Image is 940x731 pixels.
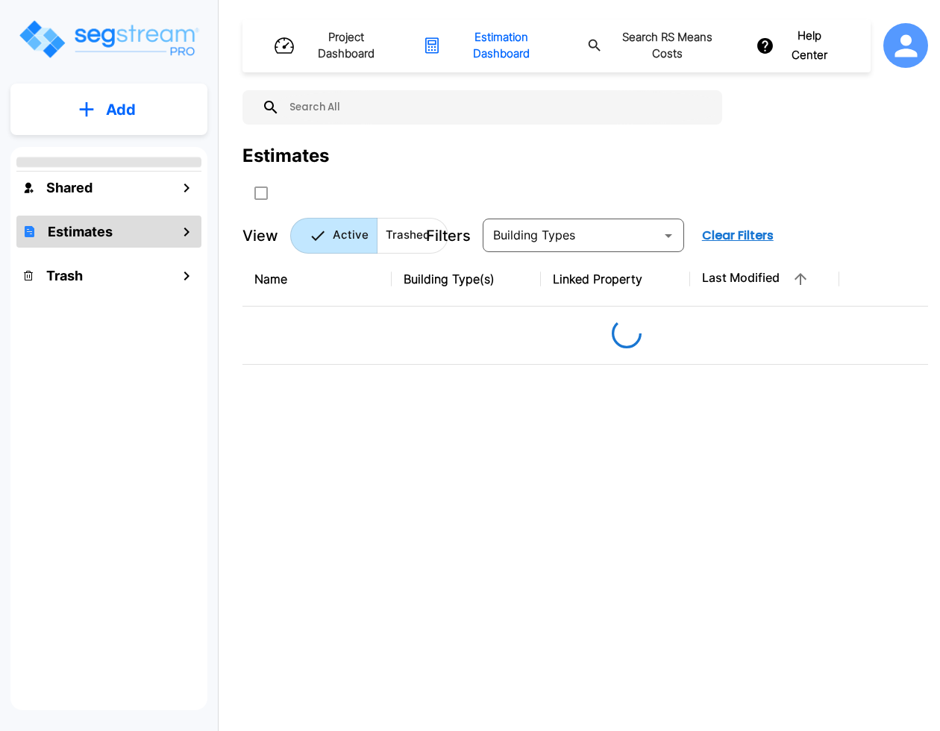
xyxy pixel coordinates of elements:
input: Search All [280,90,715,125]
button: Trashed [377,218,448,254]
th: Building Type(s) [392,252,541,307]
h1: Estimation Dashboard [448,29,555,63]
p: Filters [426,225,471,247]
button: Estimation Dashboard [417,23,563,69]
button: Add [10,88,207,131]
button: Project Dashboard [269,23,399,69]
h1: Shared [46,178,93,198]
p: Add [106,98,136,121]
div: Estimates [242,142,329,169]
p: Trashed [386,227,430,244]
button: SelectAll [246,178,276,208]
h1: Estimates [48,222,113,242]
p: View [242,225,278,247]
div: Name [254,270,380,288]
button: Open [658,225,679,246]
p: Active [333,227,369,244]
button: Active [290,218,377,254]
button: Help Center [753,22,845,70]
input: Building Types [487,225,655,246]
th: Linked Property [541,252,690,307]
h1: Project Dashboard [301,29,391,63]
button: Clear Filters [696,221,780,251]
button: Search RS Means Costs [581,23,735,69]
img: Logo [17,18,200,60]
div: Platform [290,218,448,254]
h1: Trash [46,266,83,286]
th: Last Modified [690,252,839,307]
h1: Search RS Means Costs [609,29,727,63]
